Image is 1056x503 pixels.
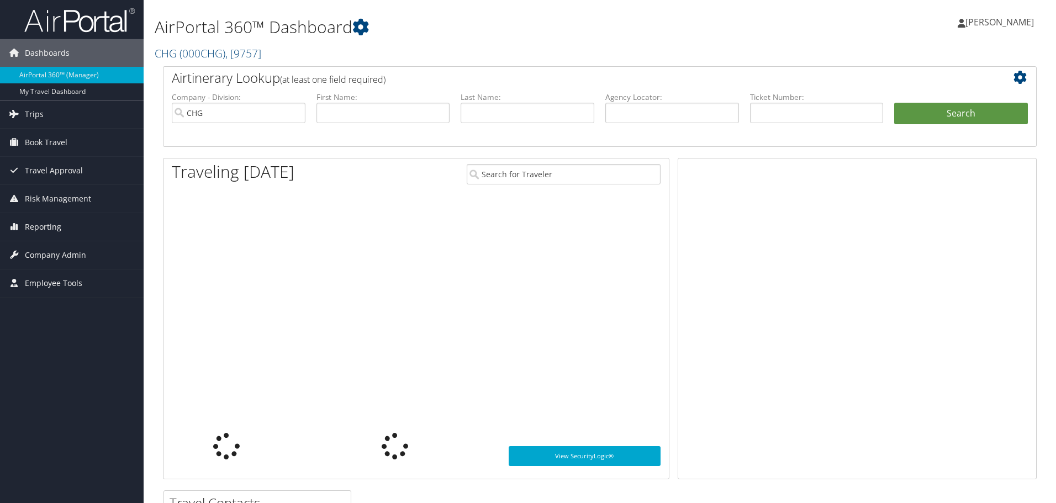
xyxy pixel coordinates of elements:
[467,164,661,184] input: Search for Traveler
[750,92,884,103] label: Ticket Number:
[172,92,305,103] label: Company - Division:
[605,92,739,103] label: Agency Locator:
[25,100,44,128] span: Trips
[894,103,1028,125] button: Search
[24,7,135,33] img: airportal-logo.png
[280,73,386,86] span: (at least one field required)
[172,68,955,87] h2: Airtinerary Lookup
[25,241,86,269] span: Company Admin
[25,157,83,184] span: Travel Approval
[25,129,67,156] span: Book Travel
[25,185,91,213] span: Risk Management
[965,16,1034,28] span: [PERSON_NAME]
[316,92,450,103] label: First Name:
[25,213,61,241] span: Reporting
[155,46,261,61] a: CHG
[225,46,261,61] span: , [ 9757 ]
[461,92,594,103] label: Last Name:
[172,160,294,183] h1: Traveling [DATE]
[179,46,225,61] span: ( 000CHG )
[958,6,1045,39] a: [PERSON_NAME]
[25,39,70,67] span: Dashboards
[509,446,661,466] a: View SecurityLogic®
[155,15,748,39] h1: AirPortal 360™ Dashboard
[25,269,82,297] span: Employee Tools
